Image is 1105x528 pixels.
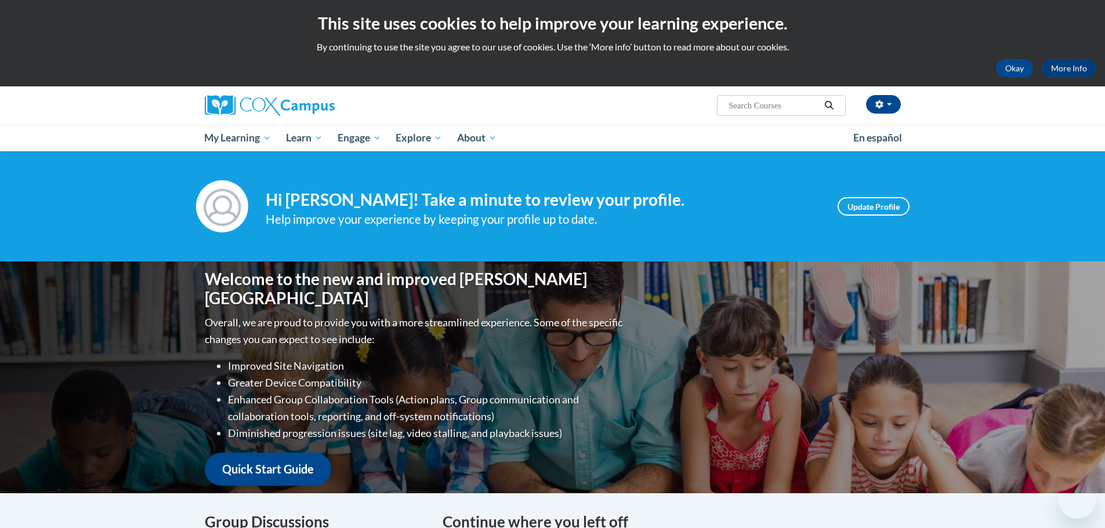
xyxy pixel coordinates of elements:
[866,95,901,114] button: Account Settings
[278,125,330,151] a: Learn
[266,190,820,210] h4: Hi [PERSON_NAME]! Take a minute to review your profile.
[450,125,504,151] a: About
[853,132,902,144] span: En español
[228,374,625,391] li: Greater Device Compatibility
[396,131,442,145] span: Explore
[388,125,450,151] a: Explore
[820,99,838,112] button: Search
[846,126,910,150] a: En español
[996,59,1033,78] button: Okay
[457,131,497,145] span: About
[338,131,381,145] span: Engage
[205,95,425,116] a: Cox Campus
[197,125,279,151] a: My Learning
[228,425,625,442] li: Diminished progression issues (site lag, video stalling, and playback issues)
[228,391,625,425] li: Enhanced Group Collaboration Tools (Action plans, Group communication and collaboration tools, re...
[727,99,820,112] input: Search Courses
[187,125,918,151] div: Main menu
[286,131,323,145] span: Learn
[228,358,625,374] li: Improved Site Navigation
[196,180,248,232] img: Profile Image
[266,210,820,229] div: Help improve your experience by keeping your profile up to date.
[1059,482,1096,519] iframe: Button to launch messaging window
[330,125,389,151] a: Engage
[204,131,271,145] span: My Learning
[205,453,331,486] a: Quick Start Guide
[1042,59,1096,78] a: More Info
[205,270,625,308] h1: Welcome to the new and improved [PERSON_NAME][GEOGRAPHIC_DATA]
[205,314,625,348] p: Overall, we are proud to provide you with a more streamlined experience. Some of the specific cha...
[838,197,910,216] a: Update Profile
[9,12,1096,35] h2: This site uses cookies to help improve your learning experience.
[205,95,335,116] img: Cox Campus
[9,41,1096,53] p: By continuing to use the site you agree to our use of cookies. Use the ‘More info’ button to read...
